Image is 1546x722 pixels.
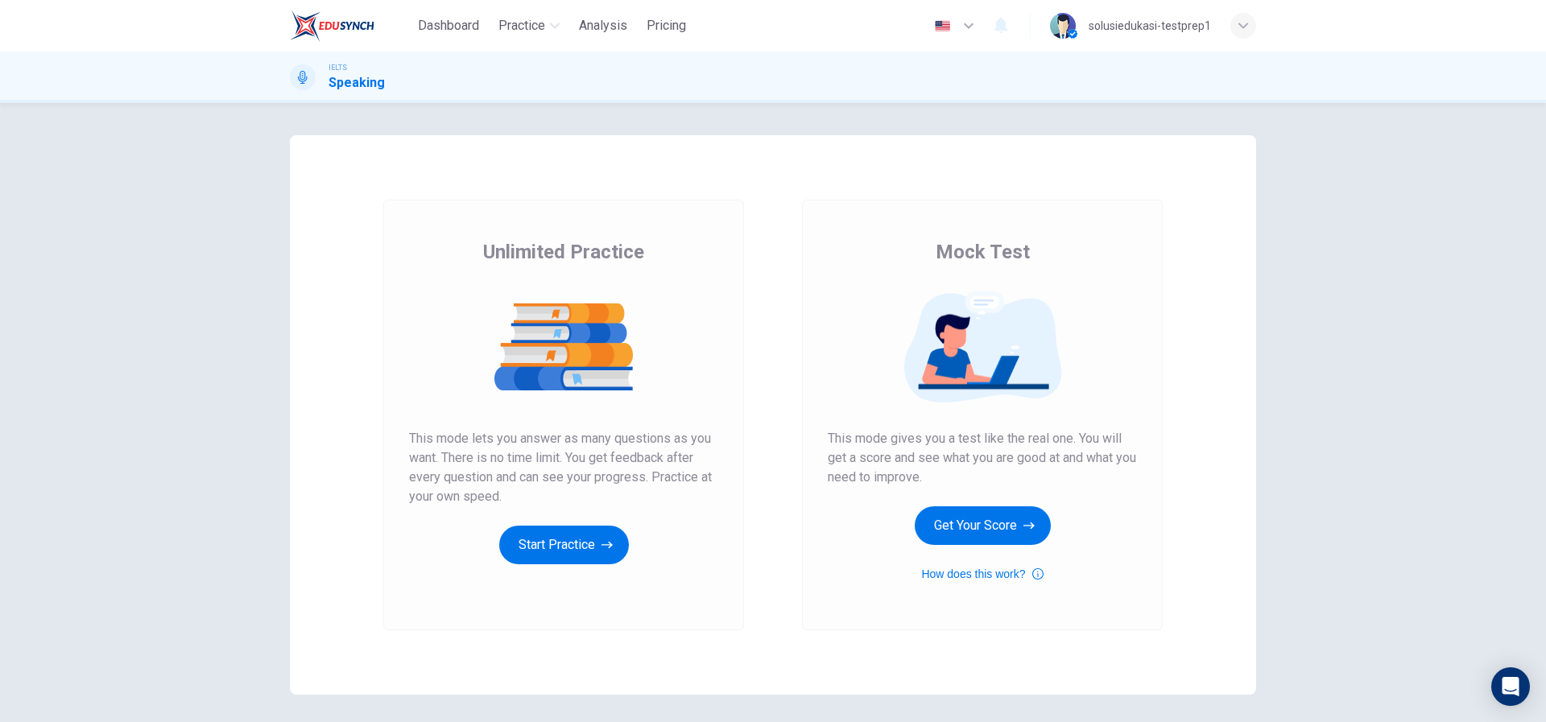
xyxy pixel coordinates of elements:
[932,20,953,32] img: en
[915,506,1051,545] button: Get Your Score
[329,73,385,93] h1: Speaking
[483,239,644,265] span: Unlimited Practice
[1050,13,1076,39] img: Profile picture
[1491,667,1530,706] div: Open Intercom Messenger
[1089,16,1211,35] div: solusiedukasi-testprep1
[290,10,411,42] a: EduSynch logo
[936,239,1030,265] span: Mock Test
[409,429,718,506] span: This mode lets you answer as many questions as you want. There is no time limit. You get feedback...
[418,16,479,35] span: Dashboard
[498,16,545,35] span: Practice
[921,564,1043,584] button: How does this work?
[579,16,627,35] span: Analysis
[647,16,686,35] span: Pricing
[499,526,629,564] button: Start Practice
[411,11,486,40] button: Dashboard
[290,10,374,42] img: EduSynch logo
[492,11,566,40] button: Practice
[640,11,692,40] button: Pricing
[828,429,1137,487] span: This mode gives you a test like the real one. You will get a score and see what you are good at a...
[573,11,634,40] button: Analysis
[329,62,347,73] span: IELTS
